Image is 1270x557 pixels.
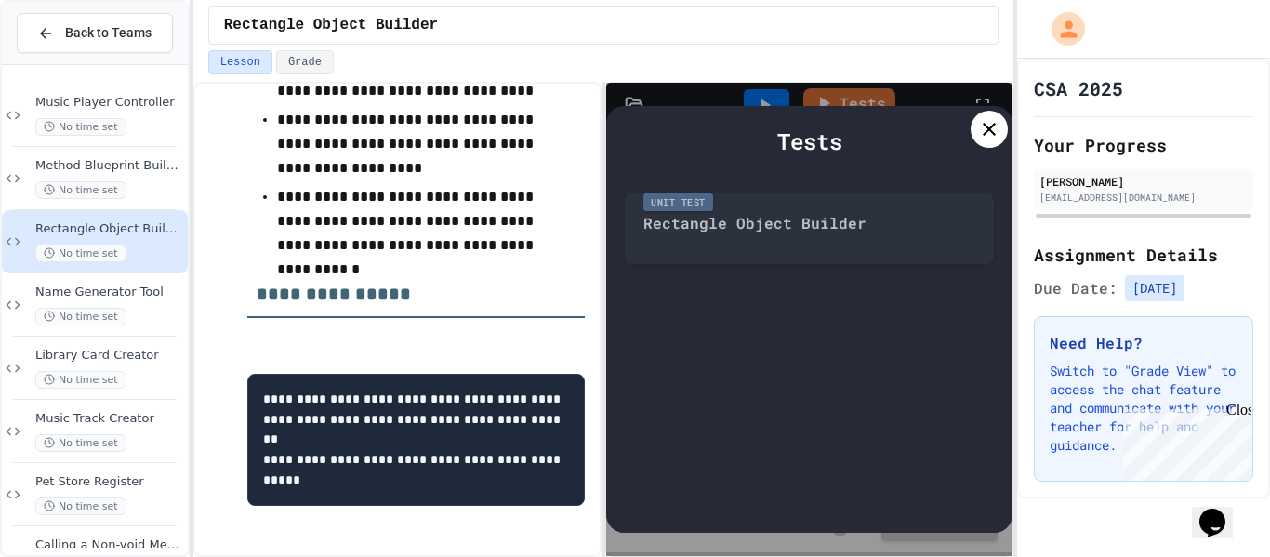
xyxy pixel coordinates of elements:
[7,7,128,118] div: Chat with us now!Close
[1192,483,1251,538] iframe: chat widget
[35,474,184,490] span: Pet Store Register
[1034,242,1253,268] h2: Assignment Details
[224,14,438,36] span: Rectangle Object Builder
[35,308,126,325] span: No time set
[35,497,126,515] span: No time set
[35,118,126,136] span: No time set
[1039,173,1248,190] div: [PERSON_NAME]
[35,411,184,427] span: Music Track Creator
[1116,402,1251,481] iframe: chat widget
[35,537,184,553] span: Calling a Non-void Method
[35,221,184,237] span: Rectangle Object Builder
[35,434,126,452] span: No time set
[1050,332,1237,354] h3: Need Help?
[1034,277,1118,299] span: Due Date:
[35,348,184,364] span: Library Card Creator
[1034,75,1123,101] h1: CSA 2025
[1125,275,1184,301] span: [DATE]
[35,158,184,174] span: Method Blueprint Builder
[1032,7,1090,50] div: My Account
[35,371,126,389] span: No time set
[65,23,152,43] span: Back to Teams
[35,285,184,300] span: Name Generator Tool
[1039,191,1248,205] div: [EMAIL_ADDRESS][DOMAIN_NAME]
[625,125,994,158] div: Tests
[1034,132,1253,158] h2: Your Progress
[276,50,334,74] button: Grade
[1050,362,1237,455] p: Switch to "Grade View" to access the chat feature and communicate with your teacher for help and ...
[35,245,126,262] span: No time set
[208,50,272,74] button: Lesson
[35,181,126,199] span: No time set
[17,13,173,53] button: Back to Teams
[35,95,184,111] span: Music Player Controller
